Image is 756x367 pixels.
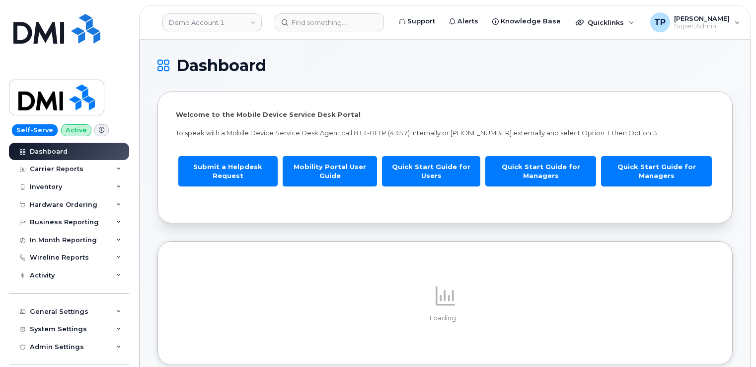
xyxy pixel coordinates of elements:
[382,156,480,186] a: Quick Start Guide for Users
[601,156,712,186] a: Quick Start Guide for Managers
[176,58,266,73] span: Dashboard
[178,156,278,186] a: Submit a Helpdesk Request
[176,128,714,138] p: To speak with a Mobile Device Service Desk Agent call 811-HELP (4357) internally or [PHONE_NUMBER...
[176,314,714,323] p: Loading...
[283,156,377,186] a: Mobility Portal User Guide
[176,110,714,119] p: Welcome to the Mobile Device Service Desk Portal
[485,156,596,186] a: Quick Start Guide for Managers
